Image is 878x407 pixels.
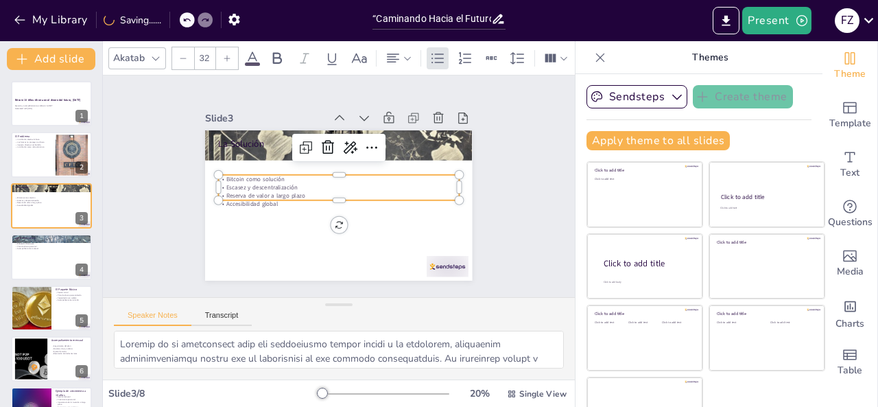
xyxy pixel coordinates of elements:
[662,321,693,325] div: Click to add text
[604,257,691,269] div: Click to add title
[15,245,88,248] p: Plan de ahorro personal
[717,240,815,245] div: Click to add title
[838,363,862,378] span: Table
[15,138,51,141] p: La inflación afecta el ahorro
[10,9,93,31] button: My Library
[822,41,877,91] div: Change the overall theme
[219,200,459,208] p: Accesibilidad global
[205,112,324,125] div: Slide 3
[15,204,88,207] p: Accesibilidad global
[15,135,51,139] p: El Problema
[56,399,88,402] p: Crecimiento potencial
[75,161,88,174] div: 2
[822,239,877,288] div: Add images, graphics, shapes or video
[829,116,871,131] span: Template
[15,248,88,251] p: Acompañamiento mensual
[15,99,80,102] strong: Bitcoin 10 Años: Ahorra en el dinero del futuro, [DATE]
[837,264,864,279] span: Media
[104,14,161,27] div: Saving......
[541,47,571,69] div: Column Count
[51,338,88,342] p: Acompañamiento mensual
[717,321,760,325] div: Click to add text
[595,178,693,181] div: Click to add text
[15,236,88,240] p: ¿Qué ofrecemos?
[191,311,252,326] button: Transcript
[835,8,859,33] div: F Z
[15,199,88,202] p: Escasez y descentralización
[11,286,92,331] div: 5
[834,67,866,82] span: Theme
[56,291,88,294] p: Sesión inicial
[15,196,88,199] p: Bitcoin como solución
[56,390,88,397] p: Ejemplo de crecimiento a 10 años
[114,331,564,369] textarea: Loremip do si ametconsect adip eli seddoeiusmo tempor incidi u la etdolorem, aliquaenim adminimve...
[75,314,88,327] div: 5
[828,215,873,230] span: Questions
[822,189,877,239] div: Get real-time input from your audience
[15,202,88,205] p: Reserva de valor a largo plazo
[15,185,88,189] p: La Solución
[372,9,490,29] input: Insert title
[519,388,567,399] span: Single View
[110,49,147,67] div: Akatab
[51,347,88,350] p: Noticias clave y análisis
[108,387,318,400] div: Slide 3 / 8
[11,336,92,382] div: 6
[713,7,739,34] button: Export to PowerPoint
[219,138,459,150] p: La Solución
[822,91,877,140] div: Add ready made slides
[822,140,877,189] div: Add text boxes
[15,146,51,148] p: La inflación como robo silencioso
[15,240,88,243] p: Asesoría y acompañamiento
[721,193,812,201] div: Click to add title
[15,243,88,246] p: Educación financiera
[595,321,626,325] div: Click to add text
[11,132,92,177] div: 2
[75,212,88,224] div: 3
[7,48,95,70] button: Add slide
[628,321,659,325] div: Click to add text
[51,353,88,356] p: Resolución de dudas técnicas
[604,280,690,283] div: Click to add body
[822,338,877,387] div: Add a table
[595,311,693,316] div: Click to add title
[75,110,88,122] div: 1
[15,105,88,108] p: Asesoría y acompañamiento en Bitcoin & USDT
[463,387,496,400] div: 20 %
[11,183,92,229] div: 3
[611,41,809,74] p: Themes
[56,401,88,406] p: Importancia de la inversión a largo plazo
[840,165,859,181] span: Text
[15,143,51,146] p: Impacto directo en el bolsillo
[693,85,793,108] button: Create theme
[720,207,811,210] div: Click to add text
[56,396,88,399] p: Aporte mensual
[51,345,88,348] p: Seguimiento del plan
[114,311,191,326] button: Speaker Notes
[15,141,51,143] p: Los bancos no protegen tu dinero
[219,183,459,191] p: Escasez y descentralización
[586,131,730,150] button: Apply theme to all slides
[75,365,88,377] div: 6
[56,294,88,296] p: Plan de ahorro personalizado
[835,7,859,34] button: F Z
[586,85,687,108] button: Sendsteps
[822,288,877,338] div: Add charts and graphs
[595,167,693,173] div: Click to add title
[11,81,92,126] div: 1
[15,108,88,111] p: Generated with [URL]
[75,264,88,276] div: 4
[56,288,88,292] p: El Paquete Básico
[770,321,814,325] div: Click to add text
[742,7,811,34] button: Present
[219,175,459,183] p: Bitcoin como solución
[11,234,92,279] div: 4
[56,299,88,301] p: Acompañamiento incluido
[56,296,88,299] p: Capacitación en wallets
[835,316,864,332] span: Charts
[717,311,815,316] div: Click to add title
[219,191,459,200] p: Reserva de valor a largo plazo
[51,350,88,353] p: Ajuste de metas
